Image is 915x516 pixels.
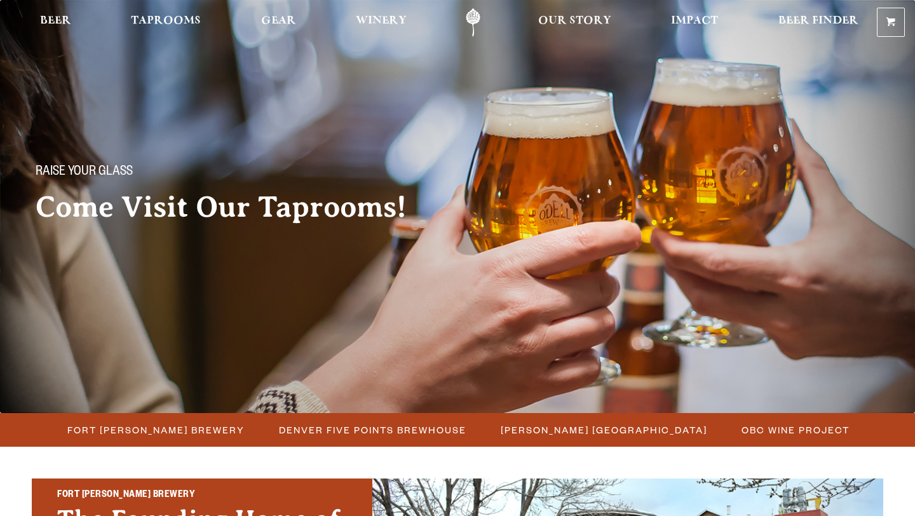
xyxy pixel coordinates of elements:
[778,16,858,26] span: Beer Finder
[770,8,867,37] a: Beer Finder
[742,421,850,439] span: OBC Wine Project
[663,8,726,37] a: Impact
[530,8,620,37] a: Our Story
[271,421,473,439] a: Denver Five Points Brewhouse
[36,191,432,223] h2: Come Visit Our Taprooms!
[32,8,79,37] a: Beer
[60,421,251,439] a: Fort [PERSON_NAME] Brewery
[40,16,71,26] span: Beer
[356,16,407,26] span: Winery
[538,16,611,26] span: Our Story
[36,165,133,181] span: Raise your glass
[67,421,245,439] span: Fort [PERSON_NAME] Brewery
[123,8,209,37] a: Taprooms
[449,8,497,37] a: Odell Home
[734,421,856,439] a: OBC Wine Project
[279,421,466,439] span: Denver Five Points Brewhouse
[493,421,714,439] a: [PERSON_NAME] [GEOGRAPHIC_DATA]
[253,8,304,37] a: Gear
[131,16,201,26] span: Taprooms
[57,487,347,504] h2: Fort [PERSON_NAME] Brewery
[261,16,296,26] span: Gear
[348,8,415,37] a: Winery
[501,421,707,439] span: [PERSON_NAME] [GEOGRAPHIC_DATA]
[671,16,718,26] span: Impact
